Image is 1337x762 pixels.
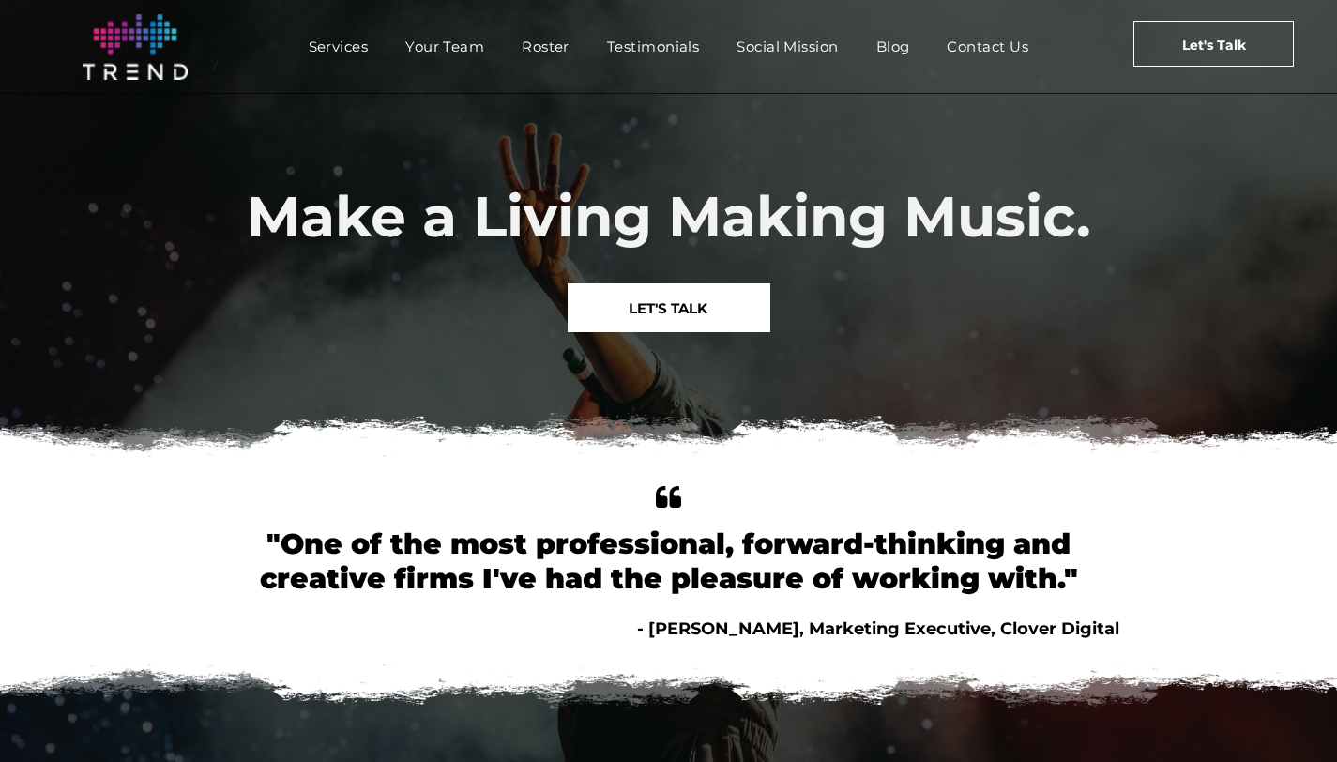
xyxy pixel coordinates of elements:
[718,33,857,60] a: Social Mission
[1133,21,1294,67] a: Let's Talk
[928,33,1047,60] a: Contact Us
[247,182,1091,251] span: Make a Living Making Music.
[83,14,188,80] img: logo
[260,526,1078,596] font: "One of the most professional, forward-thinking and creative firms I've had the pleasure of worki...
[1182,22,1246,69] span: Let's Talk
[858,33,929,60] a: Blog
[290,33,387,60] a: Services
[387,33,503,60] a: Your Team
[588,33,718,60] a: Testimonials
[568,283,770,332] a: LET'S TALK
[629,284,707,332] span: LET'S TALK
[503,33,588,60] a: Roster
[637,618,1119,639] span: - [PERSON_NAME], Marketing Executive, Clover Digital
